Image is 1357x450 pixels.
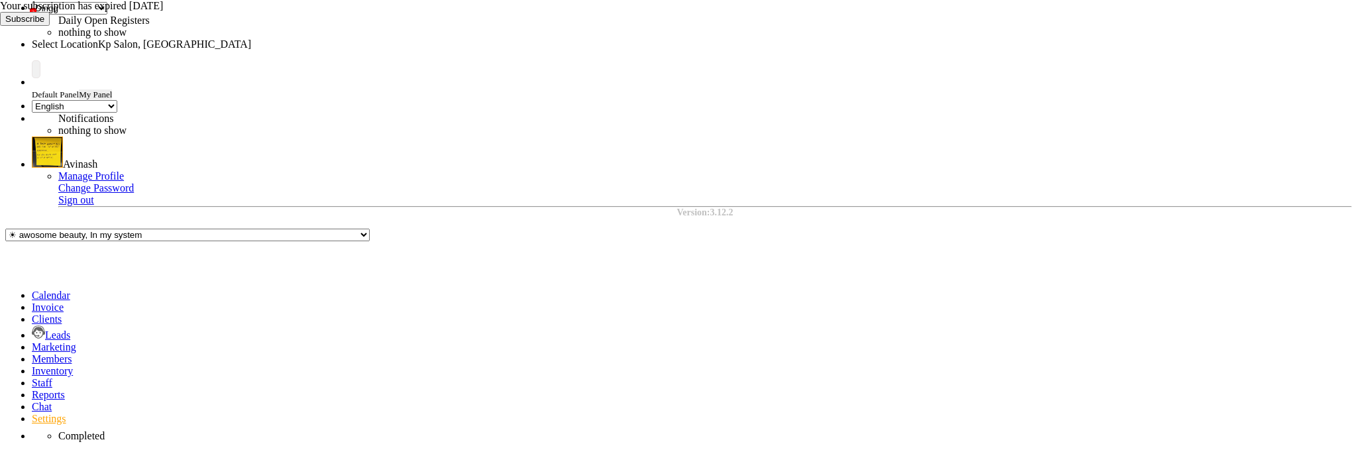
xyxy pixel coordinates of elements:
a: Marketing [32,341,76,353]
a: Calendar [32,290,70,301]
a: Change Password [58,182,134,194]
a: Reports [32,389,65,400]
a: Chat [32,401,52,412]
a: Inventory [32,365,73,376]
a: Clients [32,313,62,325]
span: Avinash [63,158,97,170]
img: Avinash [32,137,63,168]
span: Default Panel [32,89,79,99]
li: nothing to show [58,125,390,137]
a: Staff [32,377,52,388]
li: nothing to show [58,27,390,38]
a: Leads [32,329,70,341]
a: Sign out [58,194,94,205]
span: Completed [58,430,105,441]
a: Settings [32,413,66,424]
span: My Panel [79,89,112,99]
a: Invoice [32,302,64,313]
a: Members [32,353,72,365]
a: Manage Profile [58,170,124,182]
div: Notifications [58,113,390,125]
div: Version:3.12.2 [58,207,1352,218]
span: Leads [45,329,70,341]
